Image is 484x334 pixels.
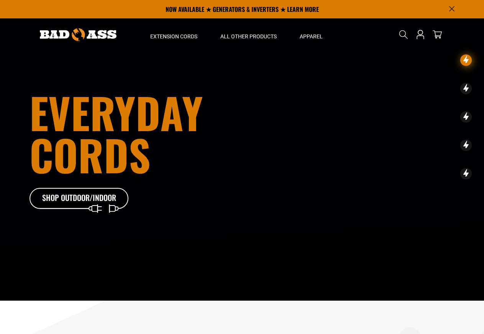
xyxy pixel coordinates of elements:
span: Extension Cords [150,33,197,40]
h1: Everyday cords [30,91,285,176]
span: Apparel [300,33,323,40]
summary: Apparel [288,18,334,51]
summary: All Other Products [209,18,288,51]
summary: Extension Cords [139,18,209,51]
span: All Other Products [220,33,277,40]
summary: Search [397,28,410,41]
img: Bad Ass Extension Cords [40,28,116,41]
a: Shop Outdoor/Indoor [30,188,129,209]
